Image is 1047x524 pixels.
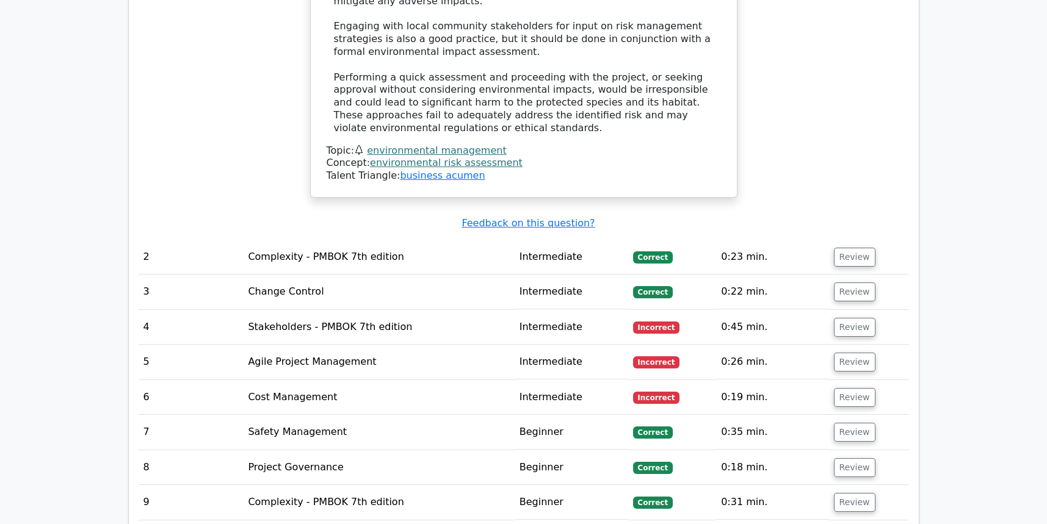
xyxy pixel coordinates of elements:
[633,497,673,509] span: Correct
[139,380,244,415] td: 6
[716,310,828,345] td: 0:45 min.
[716,380,828,415] td: 0:19 min.
[633,426,673,439] span: Correct
[834,388,875,407] button: Review
[515,450,628,485] td: Beginner
[633,462,673,474] span: Correct
[515,275,628,309] td: Intermediate
[716,485,828,520] td: 0:31 min.
[243,450,514,485] td: Project Governance
[633,356,680,368] span: Incorrect
[515,485,628,520] td: Beginner
[243,380,514,415] td: Cost Management
[243,485,514,520] td: Complexity - PMBOK 7th edition
[243,275,514,309] td: Change Control
[834,318,875,337] button: Review
[139,450,244,485] td: 8
[515,240,628,275] td: Intermediate
[633,321,680,334] span: Incorrect
[462,217,595,229] a: Feedback on this question?
[515,310,628,345] td: Intermediate
[515,345,628,379] td: Intermediate
[139,240,244,275] td: 2
[716,450,828,485] td: 0:18 min.
[834,493,875,512] button: Review
[243,345,514,379] td: Agile Project Management
[716,275,828,309] td: 0:22 min.
[633,392,680,404] span: Incorrect
[515,380,628,415] td: Intermediate
[834,458,875,477] button: Review
[243,240,514,275] td: Complexity - PMBOK 7th edition
[633,286,673,298] span: Correct
[716,345,828,379] td: 0:26 min.
[633,251,673,264] span: Correct
[834,353,875,371] button: Review
[367,145,506,156] a: environmental management
[327,145,721,157] div: Topic:
[716,415,828,450] td: 0:35 min.
[327,145,721,182] div: Talent Triangle:
[400,170,485,181] a: business acumen
[834,423,875,442] button: Review
[515,415,628,450] td: Beginner
[834,282,875,301] button: Review
[716,240,828,275] td: 0:23 min.
[139,415,244,450] td: 7
[139,345,244,379] td: 5
[139,275,244,309] td: 3
[139,310,244,345] td: 4
[243,310,514,345] td: Stakeholders - PMBOK 7th edition
[370,157,523,168] a: environmental risk assessment
[139,485,244,520] td: 9
[327,157,721,170] div: Concept:
[834,248,875,267] button: Review
[243,415,514,450] td: Safety Management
